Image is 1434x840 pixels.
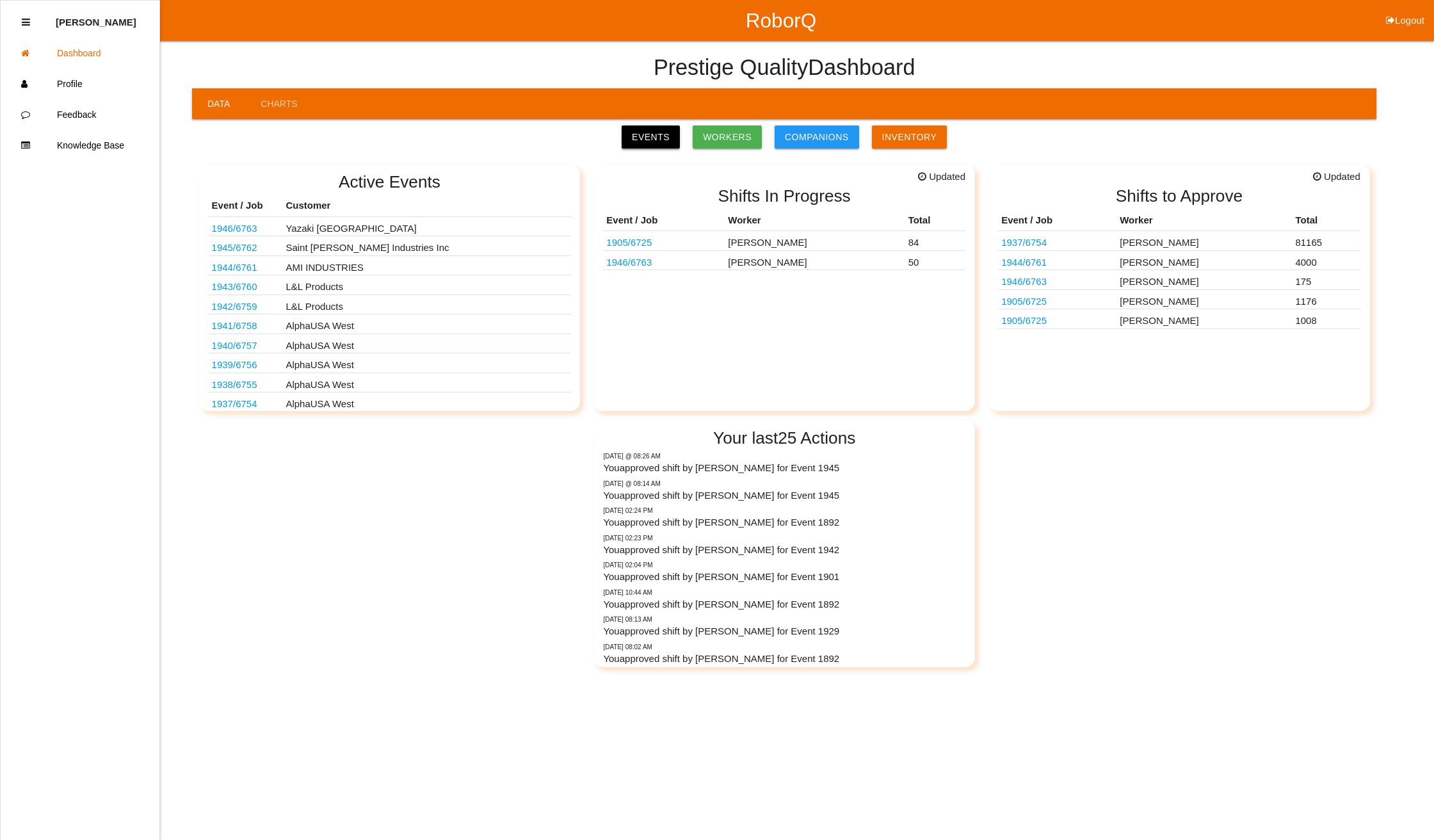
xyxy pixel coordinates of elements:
th: Total [1292,210,1360,231]
p: 09/30/2025 08:13 AM [603,615,965,624]
td: S1873 [209,314,283,334]
td: K9250H [209,392,283,412]
td: [PERSON_NAME] [725,231,905,251]
td: AlphaUSA West [282,373,570,392]
h2: Shifts In Progress [603,187,965,206]
a: 1937/6754 [1001,237,1047,248]
td: 68545120AD/121AD (537369 537371) [209,275,283,295]
a: Inventory [872,125,947,149]
a: Profile [1,69,159,99]
th: Event / Job [998,210,1116,231]
td: AlphaUSA West [282,392,570,412]
td: S2050-00 [209,353,283,373]
a: 1940/6757 [212,340,257,351]
a: Dashboard [1,38,159,69]
td: 4000 [1292,250,1360,270]
tr: 10301666 [998,309,1360,329]
a: 1941/6758 [212,320,257,331]
p: 09/30/2025 10:44 AM [603,588,965,597]
a: 1944/6761 [1001,257,1047,268]
a: Events [622,125,680,149]
p: Diana Harris [56,7,136,28]
td: BA1194-02 [209,373,283,392]
a: 1942/6759 [212,301,257,312]
td: L1M8 10C666 GF [209,216,283,236]
span: Updated [918,170,965,184]
td: 21018663 [209,255,283,275]
span: Updated [1313,170,1360,184]
td: [PERSON_NAME] [1116,231,1292,251]
tr: 10301666 [603,231,965,251]
p: You approved shift by [PERSON_NAME] for Event 1892 [603,515,965,530]
p: You approved shift by [PERSON_NAME] for Event 1929 [603,624,965,639]
a: 1938/6755 [212,379,257,390]
td: 68232622AC-B [209,295,283,314]
td: 81165 [1292,231,1360,251]
a: 1905/6725 [1001,296,1047,307]
a: Knowledge Base [1,130,159,161]
th: Total [905,210,965,231]
tr: 10301666 [998,289,1360,309]
td: Saint [PERSON_NAME] Industries Inc [282,236,570,256]
p: You approved shift by [PERSON_NAME] for Event 1942 [603,543,965,558]
a: Feedback [1,99,159,130]
h4: Prestige Quality Dashboard [654,56,915,80]
td: 1008 [1292,309,1360,329]
td: 10301666 [603,231,725,251]
th: Event / Job [209,195,283,216]
td: [PERSON_NAME] [1116,250,1292,270]
a: Workers [693,125,762,149]
td: L&L Products [282,295,570,314]
a: Data [192,88,245,119]
td: AlphaUSA West [282,334,570,353]
p: Monday @ 08:26 AM [603,451,965,461]
th: Event / Job [603,210,725,231]
th: Worker [725,210,905,231]
tr: 21018663 [998,250,1360,270]
th: Customer [282,195,570,216]
td: L&L Products [282,275,570,295]
td: AMI INDUSTRIES [282,255,570,275]
tr: L1M8 10C666 GF [603,250,965,270]
td: 68375451AE/50AE, 68483789AE,88AE [209,236,283,256]
p: 09/30/2025 02:04 PM [603,560,965,570]
a: 1905/6725 [1001,315,1047,326]
td: [PERSON_NAME] [1116,309,1292,329]
td: 84 [905,231,965,251]
a: 1939/6756 [212,359,257,370]
td: Yazaki [GEOGRAPHIC_DATA] [282,216,570,236]
p: Monday @ 08:14 AM [603,479,965,489]
td: 50 [905,250,965,270]
div: Close [22,7,30,38]
p: 09/30/2025 02:23 PM [603,533,965,543]
p: You approved shift by [PERSON_NAME] for Event 1892 [603,597,965,612]
p: 09/30/2025 02:24 PM [603,506,965,515]
td: [PERSON_NAME] [1116,270,1292,290]
td: 175 [1292,270,1360,290]
td: [PERSON_NAME] [1116,289,1292,309]
a: 1905/6725 [606,237,652,248]
h2: Shifts to Approve [998,187,1360,206]
h2: Your last 25 Actions [603,429,965,448]
a: 1944/6761 [212,262,257,273]
a: 1937/6754 [212,398,257,409]
tr: L1M8 10C666 GF [998,270,1360,290]
a: 1943/6760 [212,281,257,292]
td: 1176 [1292,289,1360,309]
h2: Active Events [209,173,571,191]
p: You approved shift by [PERSON_NAME] for Event 1901 [603,570,965,585]
a: 1945/6762 [212,242,257,253]
td: K13360 [209,334,283,353]
td: AlphaUSA West [282,353,570,373]
a: Companions [775,125,859,149]
th: Worker [1116,210,1292,231]
td: [PERSON_NAME] [725,250,905,270]
p: You approved shift by [PERSON_NAME] for Event 1892 [603,652,965,666]
a: 1946/6763 [606,257,652,268]
td: L1M8 10C666 GF [603,250,725,270]
a: Charts [245,88,312,119]
a: 1946/6763 [1001,276,1047,287]
a: 1946/6763 [212,223,257,234]
p: 09/30/2025 08:02 AM [603,642,965,652]
td: AlphaUSA West [282,314,570,334]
